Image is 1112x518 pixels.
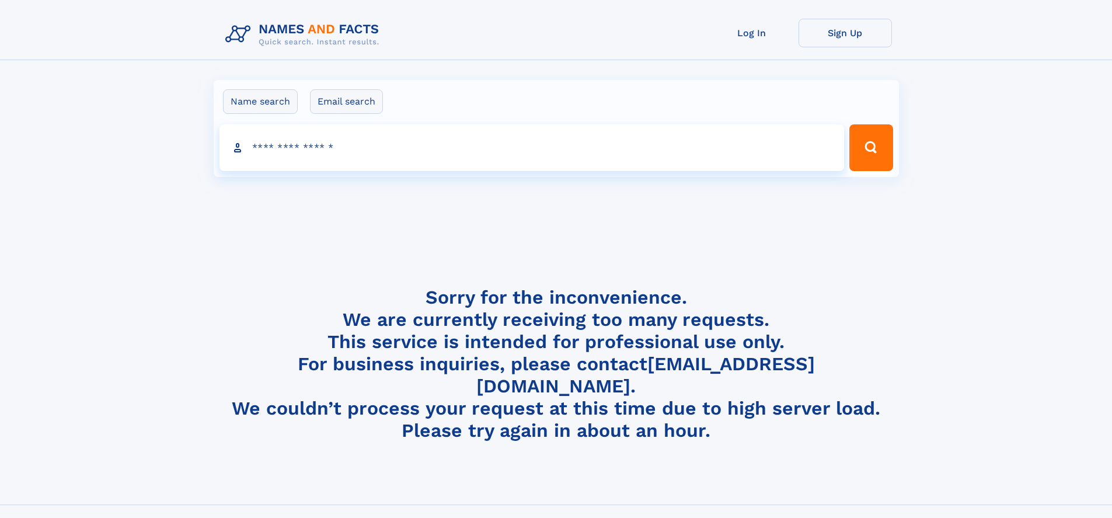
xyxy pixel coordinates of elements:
[219,124,845,171] input: search input
[849,124,893,171] button: Search Button
[310,89,383,114] label: Email search
[705,19,799,47] a: Log In
[221,19,389,50] img: Logo Names and Facts
[799,19,892,47] a: Sign Up
[223,89,298,114] label: Name search
[476,353,815,397] a: [EMAIL_ADDRESS][DOMAIN_NAME]
[221,286,892,442] h4: Sorry for the inconvenience. We are currently receiving too many requests. This service is intend...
